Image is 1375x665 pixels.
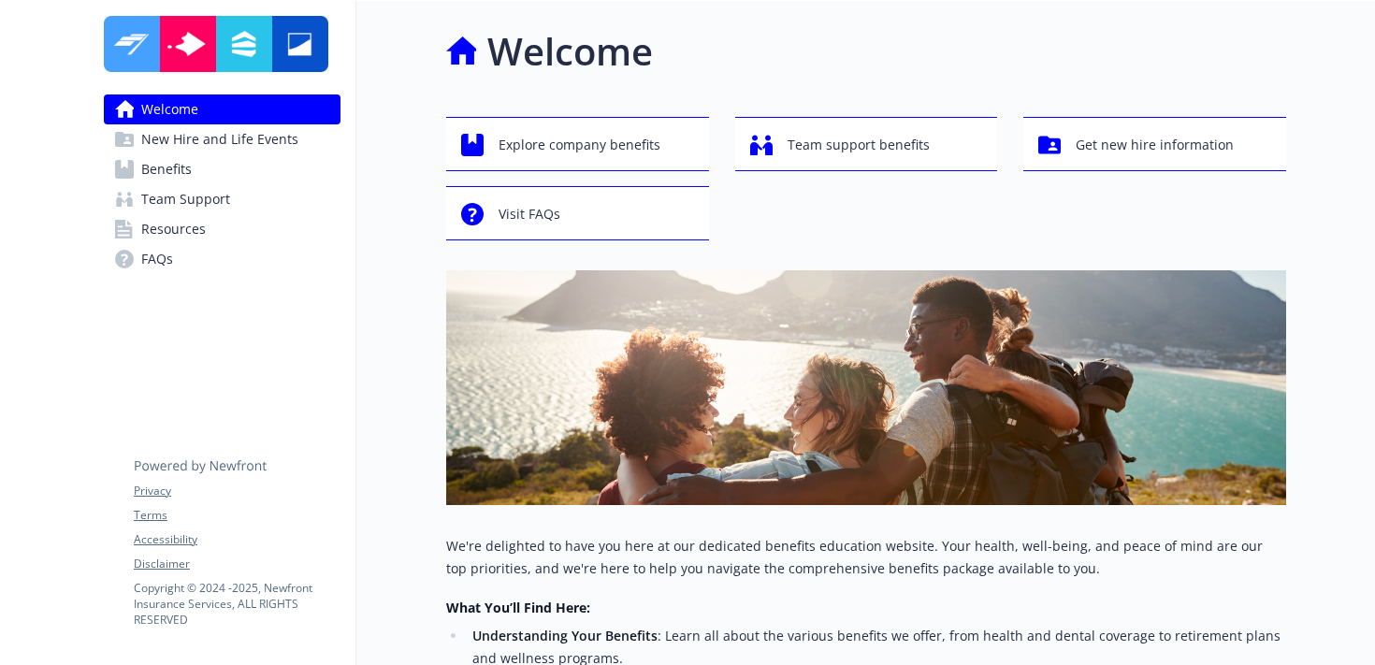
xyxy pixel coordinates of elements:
[104,244,340,274] a: FAQs
[487,23,653,80] h1: Welcome
[446,117,709,171] button: Explore company benefits
[104,154,340,184] a: Benefits
[104,94,340,124] a: Welcome
[134,483,340,499] a: Privacy
[1023,117,1286,171] button: Get new hire information
[134,556,340,572] a: Disclaimer
[141,184,230,214] span: Team Support
[141,124,298,154] span: New Hire and Life Events
[1076,127,1234,163] span: Get new hire information
[735,117,998,171] button: Team support benefits
[134,507,340,524] a: Terms
[141,214,206,244] span: Resources
[134,580,340,628] p: Copyright © 2024 - 2025 , Newfront Insurance Services, ALL RIGHTS RESERVED
[446,186,709,240] button: Visit FAQs
[446,535,1286,580] p: We're delighted to have you here at our dedicated benefits education website. Your health, well-b...
[788,127,930,163] span: Team support benefits
[104,184,340,214] a: Team Support
[499,196,560,232] span: Visit FAQs
[446,599,590,616] strong: What You’ll Find Here:
[499,127,660,163] span: Explore company benefits
[446,270,1286,505] img: overview page banner
[472,627,658,644] strong: Understanding Your Benefits
[141,94,198,124] span: Welcome
[134,531,340,548] a: Accessibility
[104,124,340,154] a: New Hire and Life Events
[141,244,173,274] span: FAQs
[104,214,340,244] a: Resources
[141,154,192,184] span: Benefits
